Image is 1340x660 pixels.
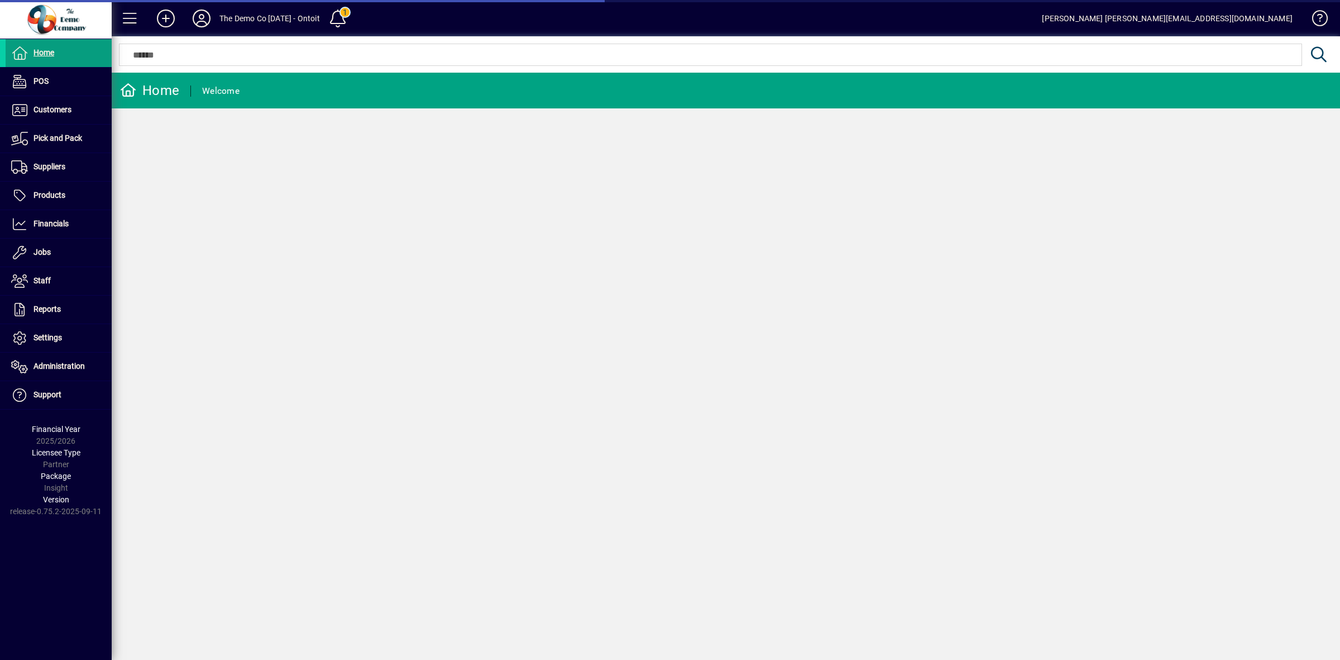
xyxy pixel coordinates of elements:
[33,162,65,171] span: Suppliers
[41,472,71,481] span: Package
[6,296,112,324] a: Reports
[33,362,85,371] span: Administration
[6,68,112,96] a: POS
[43,495,69,504] span: Version
[32,448,80,457] span: Licensee Type
[33,219,69,228] span: Financials
[33,191,65,200] span: Products
[6,182,112,210] a: Products
[6,153,112,181] a: Suppliers
[6,96,112,124] a: Customers
[33,276,51,285] span: Staff
[33,248,51,257] span: Jobs
[32,425,80,434] span: Financial Year
[1042,10,1293,27] div: [PERSON_NAME] [PERSON_NAME][EMAIL_ADDRESS][DOMAIN_NAME]
[6,267,112,295] a: Staff
[6,210,112,238] a: Financials
[202,82,240,100] div: Welcome
[1304,2,1326,39] a: Knowledge Base
[33,48,54,57] span: Home
[120,82,179,99] div: Home
[33,105,71,114] span: Customers
[148,8,184,29] button: Add
[33,77,49,86] span: POS
[6,353,112,381] a: Administration
[6,324,112,352] a: Settings
[219,10,320,27] div: The Demo Co [DATE] - Ontoit
[33,134,82,143] span: Pick and Pack
[6,381,112,409] a: Support
[33,390,61,399] span: Support
[6,239,112,267] a: Jobs
[6,125,112,153] a: Pick and Pack
[184,8,219,29] button: Profile
[33,333,62,342] span: Settings
[33,305,61,314] span: Reports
